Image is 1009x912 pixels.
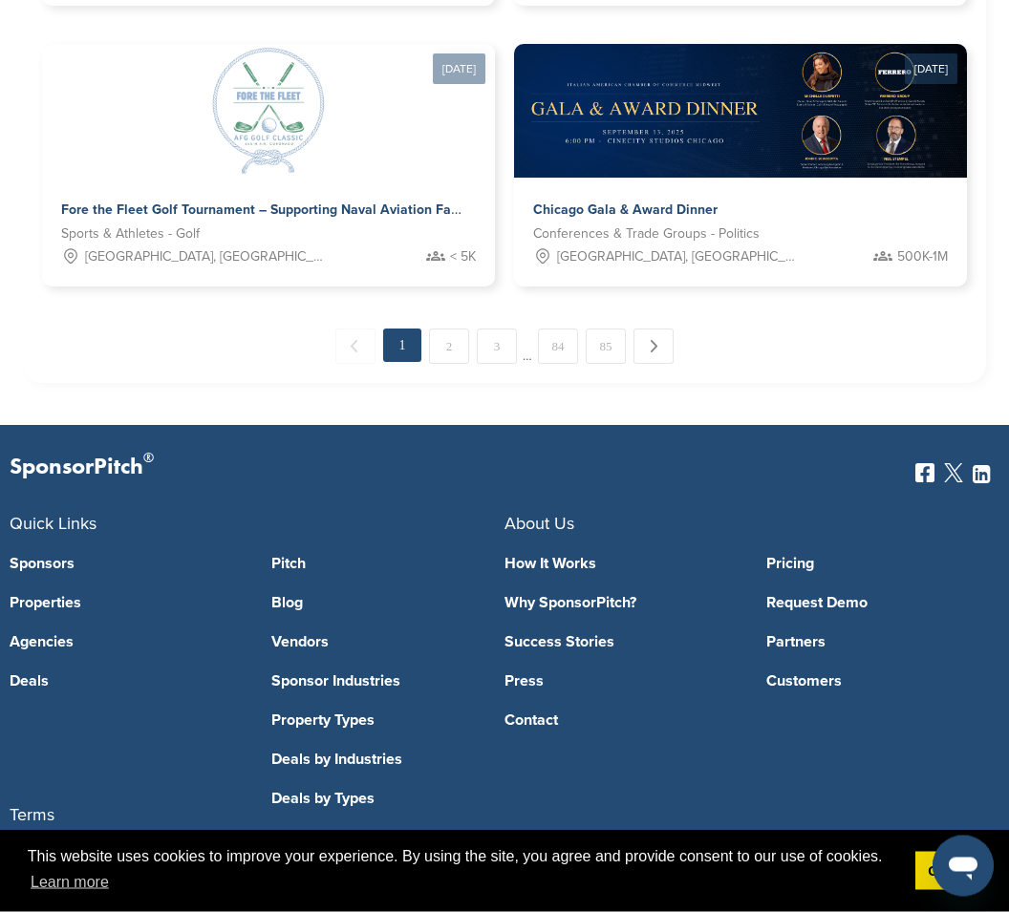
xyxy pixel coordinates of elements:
[766,557,999,572] a: Pricing
[271,753,504,768] a: Deals by Industries
[897,247,948,268] span: 500K-1M
[143,447,154,471] span: ®
[504,713,738,729] a: Contact
[504,635,738,650] a: Success Stories
[61,202,645,219] span: Fore the Fleet Golf Tournament – Supporting Naval Aviation Families Facing [MEDICAL_DATA]
[633,329,674,365] a: Next →
[10,596,243,611] a: Properties
[944,464,963,483] img: Twitter
[271,596,504,611] a: Blog
[533,202,718,219] span: Chicago Gala & Award Dinner
[271,674,504,689] a: Sponsor Industries
[586,329,626,365] a: 85
[504,557,738,572] a: How It Works
[514,14,967,287] a: [DATE] Sponsorpitch & Chicago Gala & Award Dinner Conferences & Trade Groups - Politics [GEOGRAPH...
[10,455,154,482] p: SponsorPitch
[271,557,504,572] a: Pitch
[335,329,376,365] span: ← Previous
[10,635,243,650] a: Agencies
[383,329,421,363] em: 1
[450,247,476,268] span: < 5K
[28,868,112,897] a: learn more about cookies
[504,674,738,689] a: Press
[271,635,504,650] a: Vendors
[514,45,973,179] img: Sponsorpitch &
[85,247,331,268] span: [GEOGRAPHIC_DATA], [GEOGRAPHIC_DATA]
[10,514,97,535] span: Quick Links
[429,329,469,365] a: 2
[766,635,999,650] a: Partners
[915,852,981,890] a: dismiss cookie message
[202,45,335,179] img: Sponsorpitch &
[504,596,738,611] a: Why SponsorPitch?
[433,54,485,85] div: [DATE]
[766,674,999,689] a: Customers
[557,247,803,268] span: [GEOGRAPHIC_DATA], [GEOGRAPHIC_DATA]
[533,224,760,245] span: Conferences & Trade Groups - Politics
[766,596,999,611] a: Request Demo
[271,713,504,729] a: Property Types
[10,674,243,689] a: Deals
[271,792,504,807] a: Deals by Types
[42,14,495,287] a: [DATE] Sponsorpitch & Fore the Fleet Golf Tournament – Supporting Naval Aviation Families Facing ...
[933,836,994,897] iframe: Button to launch messaging window
[10,557,243,572] a: Sponsors
[504,514,574,535] span: About Us
[915,464,934,483] img: Facebook
[477,329,517,365] a: 3
[28,845,900,897] span: This website uses cookies to improve your experience. By using the site, you agree and provide co...
[538,329,578,365] a: 84
[61,224,200,245] span: Sports & Athletes - Golf
[10,807,999,824] span: Terms
[523,329,532,364] span: …
[905,54,957,85] div: [DATE]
